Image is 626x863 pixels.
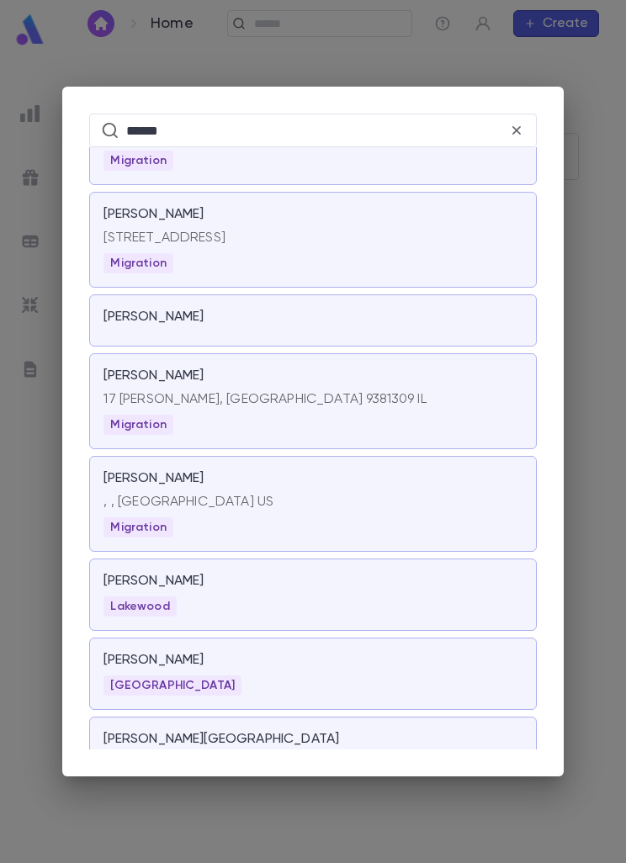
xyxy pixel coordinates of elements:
p: , , [GEOGRAPHIC_DATA] US [103,494,522,511]
span: Lakewood [103,600,176,613]
p: [PERSON_NAME][GEOGRAPHIC_DATA] [103,731,339,748]
p: [PERSON_NAME] [103,206,204,223]
span: [GEOGRAPHIC_DATA] [103,679,241,692]
span: Migration [103,257,172,270]
span: Migration [103,154,172,167]
p: 17 [PERSON_NAME], [GEOGRAPHIC_DATA] 9381309 IL [103,391,522,408]
span: Migration [103,418,172,431]
span: Migration [103,521,172,534]
p: [PERSON_NAME] [103,573,204,590]
p: [PERSON_NAME] [103,309,204,326]
p: [PERSON_NAME] [103,368,204,384]
p: [PERSON_NAME] [103,652,204,669]
p: [STREET_ADDRESS] [103,230,522,246]
p: [PERSON_NAME] [103,470,204,487]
